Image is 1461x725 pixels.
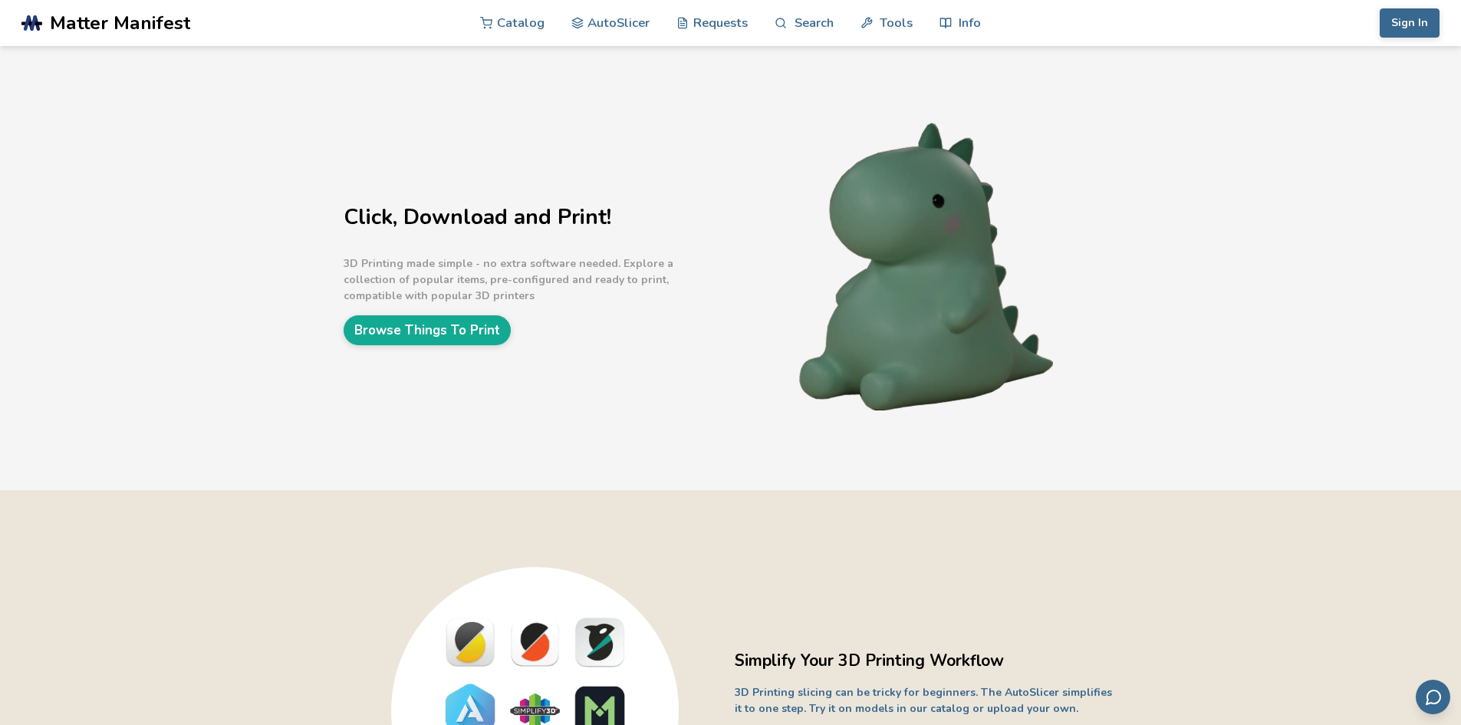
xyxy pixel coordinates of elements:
h2: Simplify Your 3D Printing Workflow [735,649,1118,673]
h1: Click, Download and Print! [344,206,727,229]
a: Browse Things To Print [344,315,511,345]
span: Matter Manifest [50,12,190,34]
p: 3D Printing slicing can be tricky for beginners. The AutoSlicer simplifies it to one step. Try it... [735,684,1118,717]
p: 3D Printing made simple - no extra software needed. Explore a collection of popular items, pre-co... [344,255,727,304]
button: Sign In [1380,8,1440,38]
button: Send feedback via email [1416,680,1450,714]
